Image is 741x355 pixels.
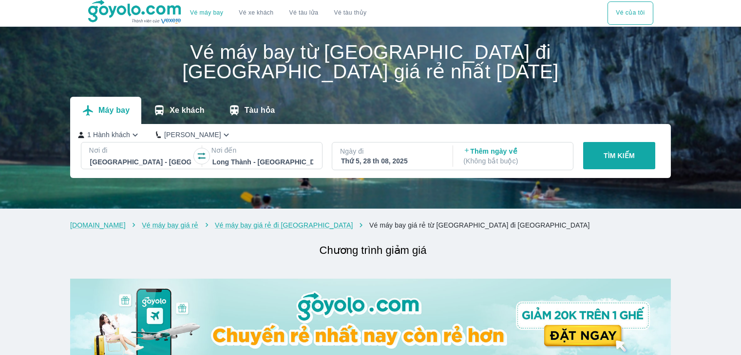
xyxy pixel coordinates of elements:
[340,146,443,156] p: Ngày đi
[78,130,140,140] button: 1 Hành khách
[190,9,223,17] a: Vé máy bay
[75,242,671,259] h2: Chương trình giảm giá
[87,130,130,140] p: 1 Hành khách
[604,151,635,160] p: TÌM KIẾM
[282,1,326,25] a: Vé tàu lửa
[583,142,656,169] button: TÌM KIẾM
[369,221,590,229] a: Vé máy bay giá rẻ từ [GEOGRAPHIC_DATA] đi [GEOGRAPHIC_DATA]
[89,145,192,155] p: Nơi đi
[215,221,353,229] a: Vé máy bay giá rẻ đi [GEOGRAPHIC_DATA]
[211,145,314,155] p: Nơi đến
[326,1,374,25] button: Vé tàu thủy
[182,1,374,25] div: choose transportation mode
[608,1,653,25] div: choose transportation mode
[142,221,198,229] a: Vé máy bay giá rẻ
[170,106,204,115] p: Xe khách
[463,146,564,166] p: Thêm ngày về
[70,42,671,81] h1: Vé máy bay từ [GEOGRAPHIC_DATA] đi [GEOGRAPHIC_DATA] giá rẻ nhất [DATE]
[164,130,221,140] p: [PERSON_NAME]
[156,130,231,140] button: [PERSON_NAME]
[463,156,564,166] p: ( Không bắt buộc )
[608,1,653,25] button: Vé của tôi
[70,97,286,124] div: transportation tabs
[70,221,126,229] a: [DOMAIN_NAME]
[245,106,275,115] p: Tàu hỏa
[70,220,671,230] nav: breadcrumb
[239,9,273,17] a: Vé xe khách
[98,106,130,115] p: Máy bay
[341,156,442,166] div: Thứ 5, 28 th 08, 2025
